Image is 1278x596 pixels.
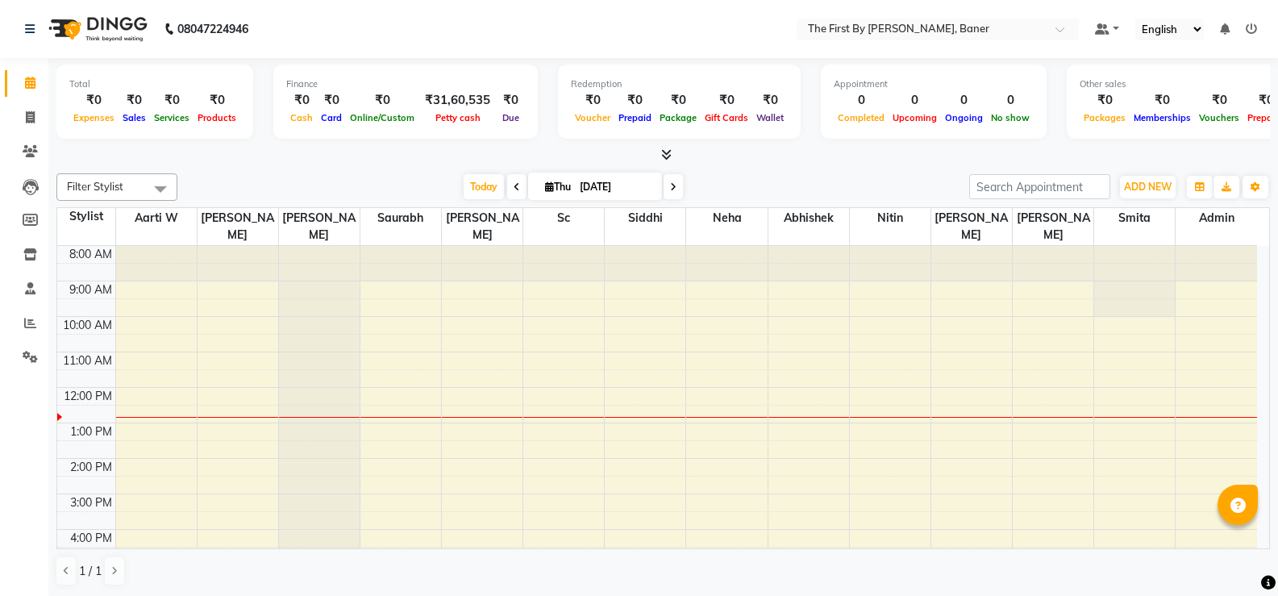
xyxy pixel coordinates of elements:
[656,112,701,123] span: Package
[67,459,115,476] div: 2:00 PM
[116,208,197,228] span: Aarti W
[317,91,346,110] div: ₹0
[177,6,248,52] b: 08047224946
[523,208,604,228] span: Sc
[701,91,752,110] div: ₹0
[834,91,889,110] div: 0
[67,530,115,547] div: 4:00 PM
[497,91,525,110] div: ₹0
[1130,91,1195,110] div: ₹0
[834,112,889,123] span: Completed
[60,388,115,405] div: 12:00 PM
[79,563,102,580] span: 1 / 1
[614,91,656,110] div: ₹0
[941,112,987,123] span: Ongoing
[571,91,614,110] div: ₹0
[614,112,656,123] span: Prepaid
[850,208,930,228] span: Nitin
[286,91,317,110] div: ₹0
[969,174,1110,199] input: Search Appointment
[442,208,522,245] span: [PERSON_NAME]
[1013,208,1093,245] span: [PERSON_NAME]
[67,423,115,440] div: 1:00 PM
[464,174,504,199] span: Today
[66,281,115,298] div: 9:00 AM
[69,91,119,110] div: ₹0
[66,246,115,263] div: 8:00 AM
[119,91,150,110] div: ₹0
[752,91,788,110] div: ₹0
[1176,208,1257,228] span: Admin
[57,208,115,225] div: Stylist
[41,6,152,52] img: logo
[889,112,941,123] span: Upcoming
[150,112,194,123] span: Services
[889,91,941,110] div: 0
[1210,531,1262,580] iframe: chat widget
[431,112,485,123] span: Petty cash
[67,180,123,193] span: Filter Stylist
[605,208,685,228] span: Siddhi
[498,112,523,123] span: Due
[1120,176,1176,198] button: ADD NEW
[1094,208,1175,228] span: Smita
[317,112,346,123] span: Card
[571,77,788,91] div: Redemption
[279,208,360,245] span: [PERSON_NAME]
[1195,91,1243,110] div: ₹0
[286,77,525,91] div: Finance
[686,208,767,228] span: Neha
[418,91,497,110] div: ₹31,60,535
[931,208,1012,245] span: [PERSON_NAME]
[541,181,575,193] span: Thu
[834,77,1034,91] div: Appointment
[1195,112,1243,123] span: Vouchers
[701,112,752,123] span: Gift Cards
[194,112,240,123] span: Products
[656,91,701,110] div: ₹0
[69,77,240,91] div: Total
[575,175,656,199] input: 2025-09-04
[987,112,1034,123] span: No show
[150,91,194,110] div: ₹0
[198,208,278,245] span: [PERSON_NAME]
[119,112,150,123] span: Sales
[987,91,1034,110] div: 0
[1080,112,1130,123] span: Packages
[346,91,418,110] div: ₹0
[60,352,115,369] div: 11:00 AM
[60,317,115,334] div: 10:00 AM
[941,91,987,110] div: 0
[768,208,849,228] span: Abhishek
[1124,181,1172,193] span: ADD NEW
[571,112,614,123] span: Voucher
[67,494,115,511] div: 3:00 PM
[194,91,240,110] div: ₹0
[1080,91,1130,110] div: ₹0
[360,208,441,228] span: Saurabh
[69,112,119,123] span: Expenses
[1130,112,1195,123] span: Memberships
[752,112,788,123] span: Wallet
[346,112,418,123] span: Online/Custom
[286,112,317,123] span: Cash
